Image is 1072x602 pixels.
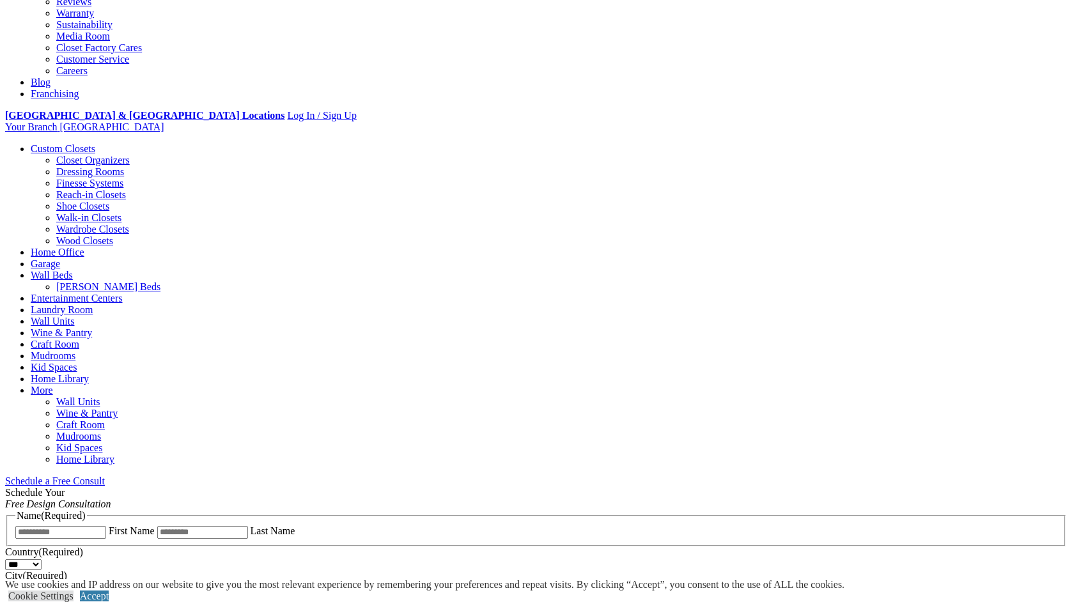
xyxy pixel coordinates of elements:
[41,510,85,521] span: (Required)
[5,475,105,486] a: Schedule a Free Consult (opens a dropdown menu)
[56,201,109,212] a: Shoe Closets
[56,408,118,419] a: Wine & Pantry
[56,396,100,407] a: Wall Units
[56,42,142,53] a: Closet Factory Cares
[287,110,356,121] a: Log In / Sign Up
[5,498,111,509] em: Free Design Consultation
[5,121,164,132] a: Your Branch [GEOGRAPHIC_DATA]
[31,373,89,384] a: Home Library
[31,270,73,281] a: Wall Beds
[56,8,94,19] a: Warranty
[56,19,113,30] a: Sustainability
[5,110,284,121] a: [GEOGRAPHIC_DATA] & [GEOGRAPHIC_DATA] Locations
[56,178,123,189] a: Finesse Systems
[31,247,84,258] a: Home Office
[80,590,109,601] a: Accept
[251,525,295,536] label: Last Name
[56,235,113,246] a: Wood Closets
[5,546,83,557] label: Country
[31,362,77,373] a: Kid Spaces
[56,212,121,223] a: Walk-in Closets
[56,281,160,292] a: [PERSON_NAME] Beds
[56,155,130,166] a: Closet Organizers
[56,54,129,65] a: Customer Service
[109,525,155,536] label: First Name
[31,304,93,315] a: Laundry Room
[56,454,114,465] a: Home Library
[31,293,123,304] a: Entertainment Centers
[56,419,105,430] a: Craft Room
[23,570,67,581] span: (Required)
[56,166,124,177] a: Dressing Rooms
[56,65,88,76] a: Careers
[56,442,102,453] a: Kid Spaces
[31,88,79,99] a: Franchising
[31,316,74,327] a: Wall Units
[59,121,164,132] span: [GEOGRAPHIC_DATA]
[56,224,129,235] a: Wardrobe Closets
[31,350,75,361] a: Mudrooms
[31,339,79,350] a: Craft Room
[5,121,57,132] span: Your Branch
[31,385,53,396] a: More menu text will display only on big screen
[31,258,60,269] a: Garage
[56,431,101,442] a: Mudrooms
[31,77,50,88] a: Blog
[5,487,111,509] span: Schedule Your
[31,327,92,338] a: Wine & Pantry
[5,570,67,581] label: City
[8,590,74,601] a: Cookie Settings
[38,546,82,557] span: (Required)
[15,510,87,521] legend: Name
[56,189,126,200] a: Reach-in Closets
[5,579,844,590] div: We use cookies and IP address on our website to give you the most relevant experience by remember...
[56,31,110,42] a: Media Room
[31,143,95,154] a: Custom Closets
